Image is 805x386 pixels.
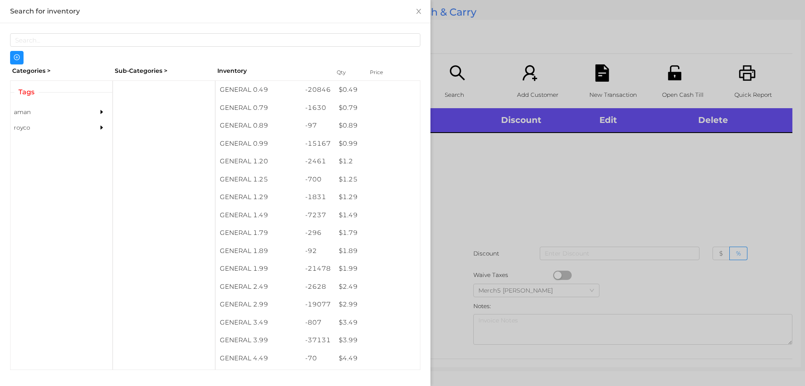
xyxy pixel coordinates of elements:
[335,224,420,242] div: $ 1.79
[14,87,39,97] span: Tags
[301,170,335,189] div: -700
[216,206,301,224] div: GENERAL 1.49
[217,67,326,75] div: Inventory
[10,7,420,16] div: Search for inventory
[99,109,105,115] i: icon: caret-right
[335,81,420,99] div: $ 0.49
[216,278,301,296] div: GENERAL 2.49
[216,135,301,153] div: GENERAL 0.99
[113,64,215,77] div: Sub-Categories >
[216,331,301,349] div: GENERAL 3.99
[335,117,420,135] div: $ 0.89
[216,242,301,260] div: GENERAL 1.89
[301,331,335,349] div: -37131
[335,260,420,278] div: $ 1.99
[301,99,335,117] div: -1630
[10,64,113,77] div: Categories >
[11,104,87,120] div: aman
[216,99,301,117] div: GENERAL 0.79
[335,206,420,224] div: $ 1.49
[301,349,335,367] div: -70
[335,99,420,117] div: $ 0.79
[335,295,420,314] div: $ 2.99
[301,152,335,170] div: -2461
[415,8,422,15] i: icon: close
[301,117,335,135] div: -97
[335,331,420,349] div: $ 3.99
[301,81,335,99] div: -20846
[10,33,420,47] input: Search...
[301,206,335,224] div: -7237
[301,242,335,260] div: -92
[216,367,301,385] div: GENERAL 4.99
[216,188,301,206] div: GENERAL 1.29
[335,242,420,260] div: $ 1.89
[335,349,420,367] div: $ 4.49
[216,224,301,242] div: GENERAL 1.79
[301,314,335,332] div: -807
[335,367,420,385] div: $ 4.99
[335,170,420,189] div: $ 1.25
[99,125,105,130] i: icon: caret-right
[335,152,420,170] div: $ 1.2
[216,314,301,332] div: GENERAL 3.49
[216,152,301,170] div: GENERAL 1.20
[335,67,360,78] div: Qty
[216,349,301,367] div: GENERAL 4.49
[216,170,301,189] div: GENERAL 1.25
[301,135,335,153] div: -15167
[301,260,335,278] div: -21478
[216,117,301,135] div: GENERAL 0.89
[335,135,420,153] div: $ 0.99
[335,278,420,296] div: $ 2.49
[216,295,301,314] div: GENERAL 2.99
[10,51,24,64] button: icon: plus-circle
[301,278,335,296] div: -2628
[301,188,335,206] div: -1831
[11,120,87,136] div: royco
[335,188,420,206] div: $ 1.29
[368,67,401,78] div: Price
[335,314,420,332] div: $ 3.49
[301,295,335,314] div: -19077
[301,224,335,242] div: -296
[216,260,301,278] div: GENERAL 1.99
[216,81,301,99] div: GENERAL 0.49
